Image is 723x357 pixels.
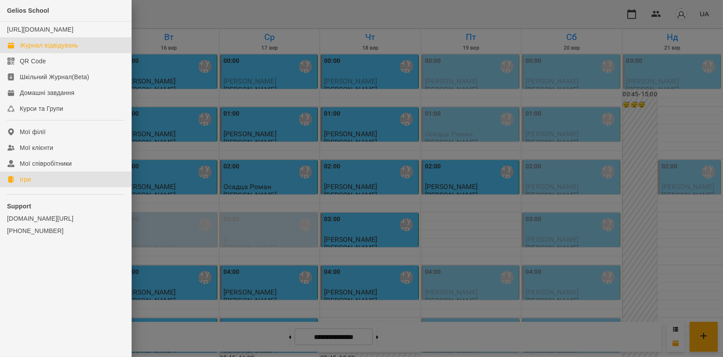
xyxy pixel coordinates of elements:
[20,73,89,81] div: Шкільний Журнал(Beta)
[20,159,72,168] div: Мої співробітники
[20,143,53,152] div: Мої клієнти
[20,41,78,50] div: Журнал відвідувань
[20,104,63,113] div: Курси та Групи
[20,127,46,136] div: Мої філії
[7,26,73,33] a: [URL][DOMAIN_NAME]
[20,57,46,66] div: QR Code
[7,7,49,14] span: Gelios School
[20,175,31,184] div: Ігри
[20,88,74,97] div: Домашні завдання
[7,202,124,211] p: Support
[7,214,124,223] a: [DOMAIN_NAME][URL]
[7,226,124,235] a: [PHONE_NUMBER]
